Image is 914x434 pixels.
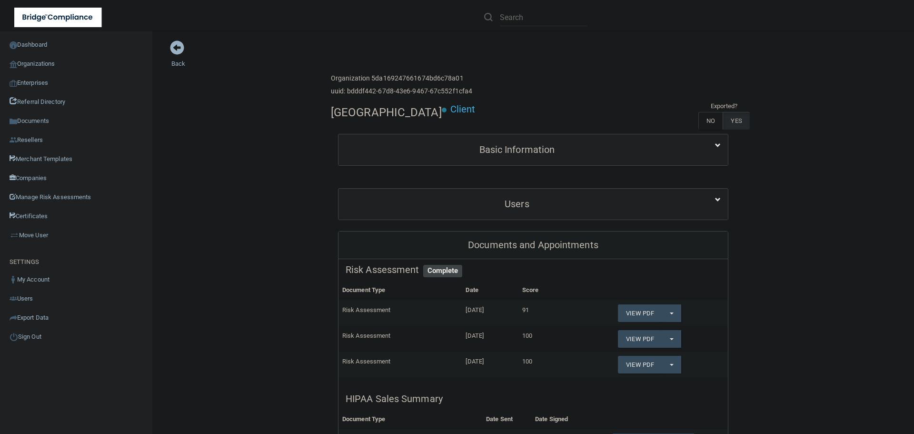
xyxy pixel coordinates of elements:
h5: Risk Assessment [346,264,721,275]
img: bridge_compliance_login_screen.278c3ca4.svg [14,8,102,27]
a: Users [346,193,721,215]
img: organization-icon.f8decf85.png [10,61,17,68]
th: Score [518,281,572,300]
label: SETTINGS [10,256,39,268]
td: [DATE] [462,326,518,352]
h5: Users [346,199,688,209]
label: NO [698,112,723,130]
td: Exported? [698,101,750,112]
img: icon-users.e205127d.png [10,295,17,303]
label: YES [723,112,749,130]
td: [DATE] [462,352,518,377]
p: Client [450,101,476,118]
h5: Basic Information [346,144,688,155]
td: Risk Assessment [338,352,462,377]
a: View PDF [618,304,662,322]
img: icon-documents.8dae5593.png [10,118,17,125]
img: ic_power_dark.7ecde6b1.png [10,333,18,341]
td: Risk Assessment [338,300,462,326]
a: Basic Information [346,139,721,161]
a: Back [171,49,185,67]
img: briefcase.64adab9b.png [10,231,19,240]
img: ic_user_dark.df1a06c3.png [10,276,17,283]
a: View PDF [618,330,662,348]
th: Document Type [338,410,482,429]
td: Risk Assessment [338,326,462,352]
td: 100 [518,352,572,377]
h6: uuid: bdddf442-67d8-43e6-9467-67c552f1cfa4 [331,88,472,95]
td: [DATE] [462,300,518,326]
img: icon-export.b9366987.png [10,314,17,322]
th: Date Sent [482,410,531,429]
img: ic_dashboard_dark.d01f4a41.png [10,41,17,49]
img: enterprise.0d942306.png [10,80,17,87]
img: ic_reseller.de258add.png [10,136,17,144]
h6: Organization 5da169247661674bd6c78a01 [331,75,472,82]
th: Date Signed [531,410,589,429]
th: Date [462,281,518,300]
span: Complete [423,265,463,277]
h5: HIPAA Sales Summary [346,394,721,404]
input: Search [500,9,587,26]
a: View PDF [618,356,662,373]
td: 91 [518,300,572,326]
td: 100 [518,326,572,352]
img: ic-search.3b580494.png [484,13,493,21]
th: Document Type [338,281,462,300]
div: Documents and Appointments [338,232,728,259]
h4: [GEOGRAPHIC_DATA] [331,106,442,119]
